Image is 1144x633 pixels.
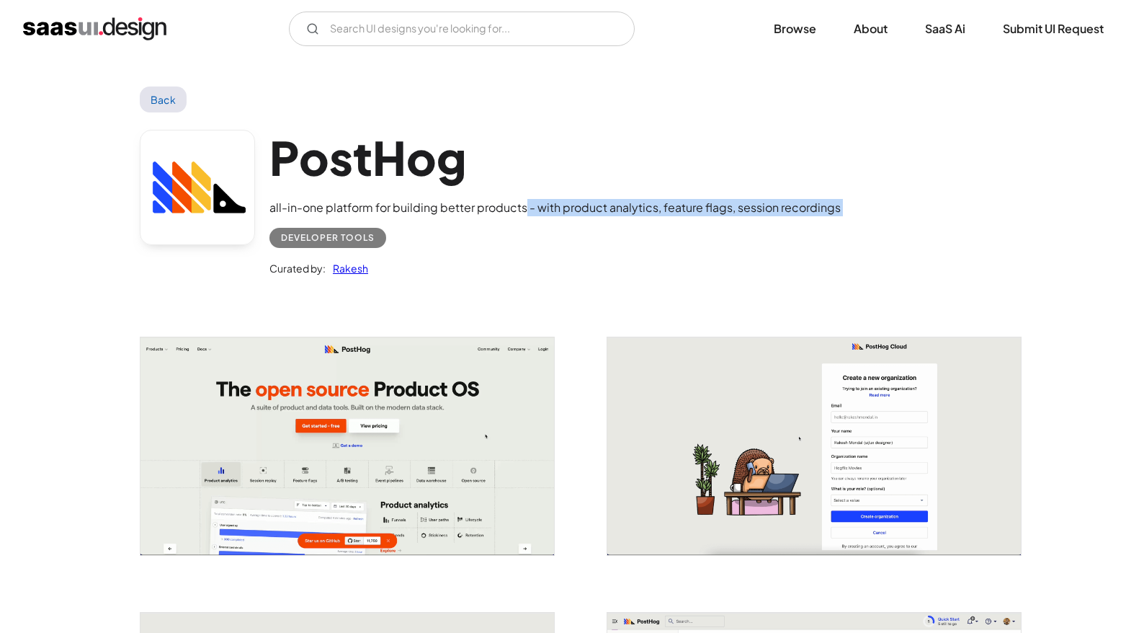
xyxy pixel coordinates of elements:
[140,337,554,555] a: open lightbox
[281,229,375,247] div: Developer tools
[756,13,834,45] a: Browse
[289,12,635,46] form: Email Form
[23,17,166,40] a: home
[908,13,983,45] a: SaaS Ai
[289,12,635,46] input: Search UI designs you're looking for...
[269,199,841,216] div: all-in-one platform for building better products - with product analytics, feature flags, session...
[607,337,1021,555] a: open lightbox
[326,260,368,277] a: Rakesh
[607,337,1021,555] img: 645b2ae9577bd36837dbc4b2_Posthog%20-%20create%20Organisation.png
[836,13,905,45] a: About
[140,87,187,112] a: Back
[986,13,1121,45] a: Submit UI Request
[269,130,841,185] h1: PostHog
[269,260,326,277] div: Curated by:
[140,337,554,555] img: 645b2ae9b2f0b5e984606157_Posthog%20-.0.Still001.png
